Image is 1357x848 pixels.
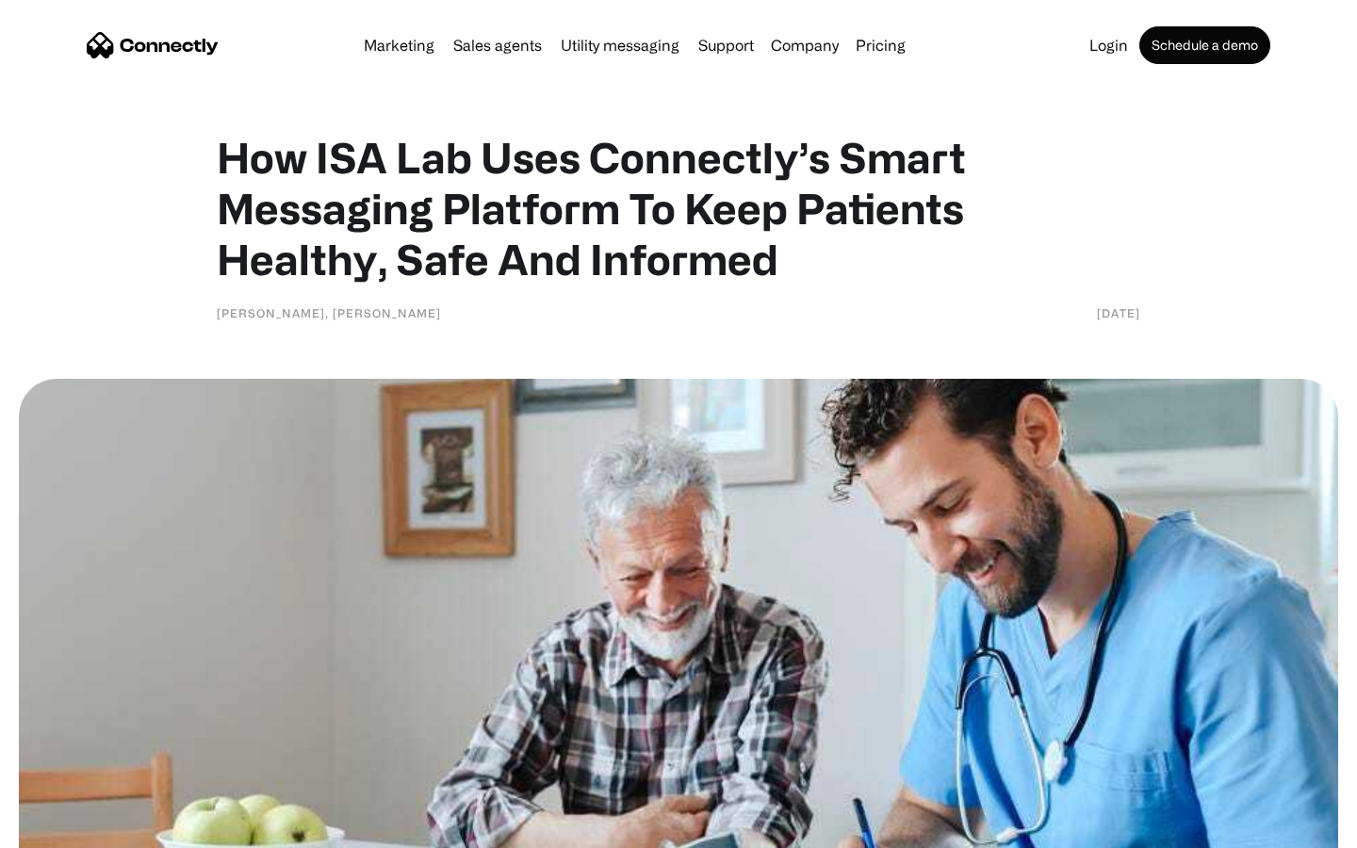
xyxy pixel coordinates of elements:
[848,38,913,53] a: Pricing
[19,815,113,841] aside: Language selected: English
[38,815,113,841] ul: Language list
[1139,26,1270,64] a: Schedule a demo
[553,38,687,53] a: Utility messaging
[446,38,549,53] a: Sales agents
[217,303,441,322] div: [PERSON_NAME], [PERSON_NAME]
[1082,38,1136,53] a: Login
[1097,303,1140,322] div: [DATE]
[217,132,1140,285] h1: How ISA Lab Uses Connectly’s Smart Messaging Platform To Keep Patients Healthy, Safe And Informed
[771,32,839,58] div: Company
[356,38,442,53] a: Marketing
[691,38,761,53] a: Support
